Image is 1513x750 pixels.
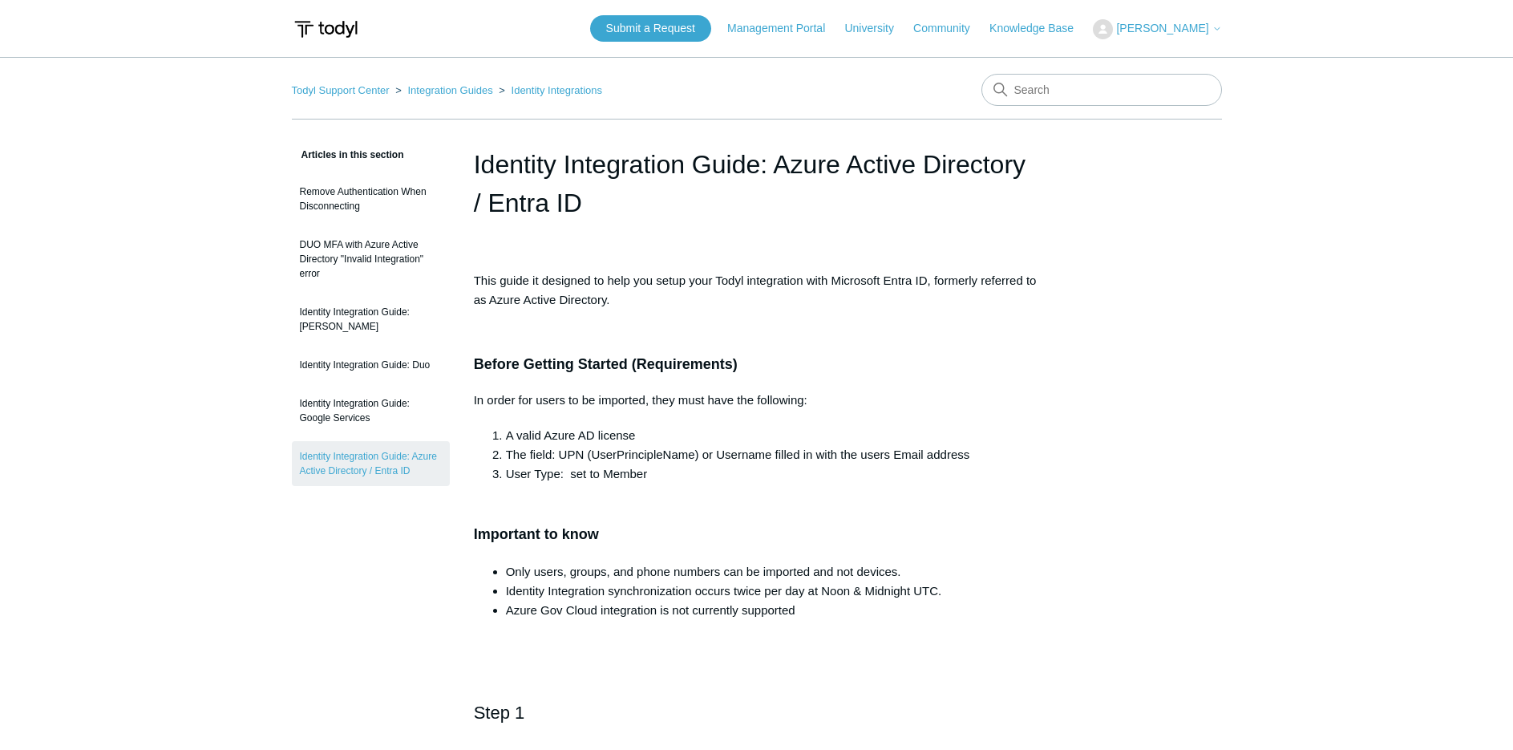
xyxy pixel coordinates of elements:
a: Management Portal [727,20,841,37]
li: Integration Guides [392,84,496,96]
li: Azure Gov Cloud integration is not currently supported [506,601,1040,620]
a: DUO MFA with Azure Active Directory "Invalid Integration" error [292,229,450,289]
li: The field: UPN (UserPrincipleName) or Username filled in with the users Email address [506,445,1040,464]
a: Identity Integration Guide: Duo [292,350,450,380]
a: Todyl Support Center [292,84,390,96]
a: Community [913,20,986,37]
span: [PERSON_NAME] [1116,22,1208,34]
input: Search [981,74,1222,106]
p: This guide it designed to help you setup your Todyl integration with Microsoft Entra ID, formerly... [474,271,1040,310]
p: In order for users to be imported, they must have the following: [474,391,1040,410]
li: Identity Integration synchronization occurs twice per day at Noon & Midnight UTC. [506,582,1040,601]
li: A valid Azure AD license [506,426,1040,445]
a: Identity Integration Guide: Azure Active Directory / Entra ID [292,441,450,486]
a: Identity Integration Guide: [PERSON_NAME] [292,297,450,342]
li: Only users, groups, and phone numbers can be imported and not devices. [506,562,1040,582]
a: Identity Integration Guide: Google Services [292,388,450,433]
a: Submit a Request [590,15,711,42]
li: Identity Integrations [496,84,602,96]
h3: Before Getting Started (Requirements) [474,353,1040,376]
img: Todyl Support Center Help Center home page [292,14,360,44]
a: Remove Authentication When Disconnecting [292,176,450,221]
a: Knowledge Base [989,20,1090,37]
a: Identity Integrations [512,84,602,96]
span: Articles in this section [292,149,404,160]
h3: Important to know [474,500,1040,546]
a: Integration Guides [407,84,492,96]
li: Todyl Support Center [292,84,393,96]
a: University [844,20,909,37]
button: [PERSON_NAME] [1093,19,1221,39]
h1: Identity Integration Guide: Azure Active Directory / Entra ID [474,145,1040,222]
li: User Type: set to Member [506,464,1040,484]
